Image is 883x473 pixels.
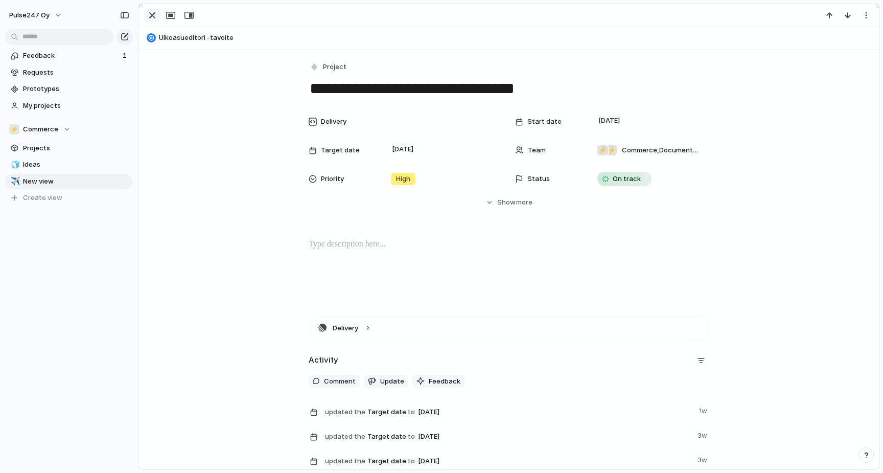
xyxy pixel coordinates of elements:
[699,404,709,416] span: 1w
[309,375,360,388] button: Comment
[528,145,546,155] span: Team
[5,81,133,97] a: Prototypes
[408,432,415,442] span: to
[325,432,365,442] span: updated the
[527,174,550,184] span: Status
[389,143,416,155] span: [DATE]
[596,115,623,127] span: [DATE]
[325,456,365,466] span: updated the
[5,157,133,172] a: 🧊Ideas
[5,174,133,189] a: ✈️New view
[9,124,19,134] div: ⚡
[497,197,516,208] span: Show
[308,60,350,75] button: Project
[408,407,415,417] span: to
[9,160,19,170] button: 🧊
[309,317,709,340] button: Delivery
[309,193,709,212] button: Showmore
[5,98,133,114] a: My projects
[527,117,562,127] span: Start date
[607,145,617,155] div: ⚡
[5,7,67,24] button: Pulse247 Oy
[23,143,129,153] span: Projects
[613,174,641,184] span: On track
[415,455,443,467] span: [DATE]
[11,175,18,187] div: ✈️
[23,101,129,111] span: My projects
[429,376,460,387] span: Feedback
[5,122,133,137] button: ⚡Commerce
[321,117,346,127] span: Delivery
[415,406,443,418] span: [DATE]
[622,145,701,155] span: Commerce , Documentation
[396,174,410,184] span: High
[23,160,129,170] span: Ideas
[321,145,360,155] span: Target date
[23,176,129,187] span: New view
[5,48,133,63] a: Feedback1
[5,190,133,206] button: Create view
[380,376,404,387] span: Update
[11,159,18,171] div: 🧊
[23,124,58,134] span: Commerce
[159,33,874,43] span: Ulkoasueditori -tavoite
[23,51,120,61] span: Feedback
[23,67,129,78] span: Requests
[23,84,129,94] span: Prototypes
[698,429,709,441] span: 3w
[144,30,874,46] button: Ulkoasueditori -tavoite
[364,375,408,388] button: Update
[321,174,344,184] span: Priority
[23,193,62,203] span: Create view
[9,176,19,187] button: ✈️
[309,354,338,366] h2: Activity
[516,197,532,208] span: more
[325,404,693,419] span: Target date
[597,145,608,155] div: ⚡
[9,10,50,20] span: Pulse247 Oy
[5,65,133,80] a: Requests
[698,453,709,465] span: 3w
[412,375,464,388] button: Feedback
[415,431,443,443] span: [DATE]
[123,51,129,61] span: 1
[408,456,415,466] span: to
[325,429,691,444] span: Target date
[324,376,356,387] span: Comment
[323,62,346,72] span: Project
[5,141,133,156] a: Projects
[325,407,365,417] span: updated the
[325,453,691,468] span: Target date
